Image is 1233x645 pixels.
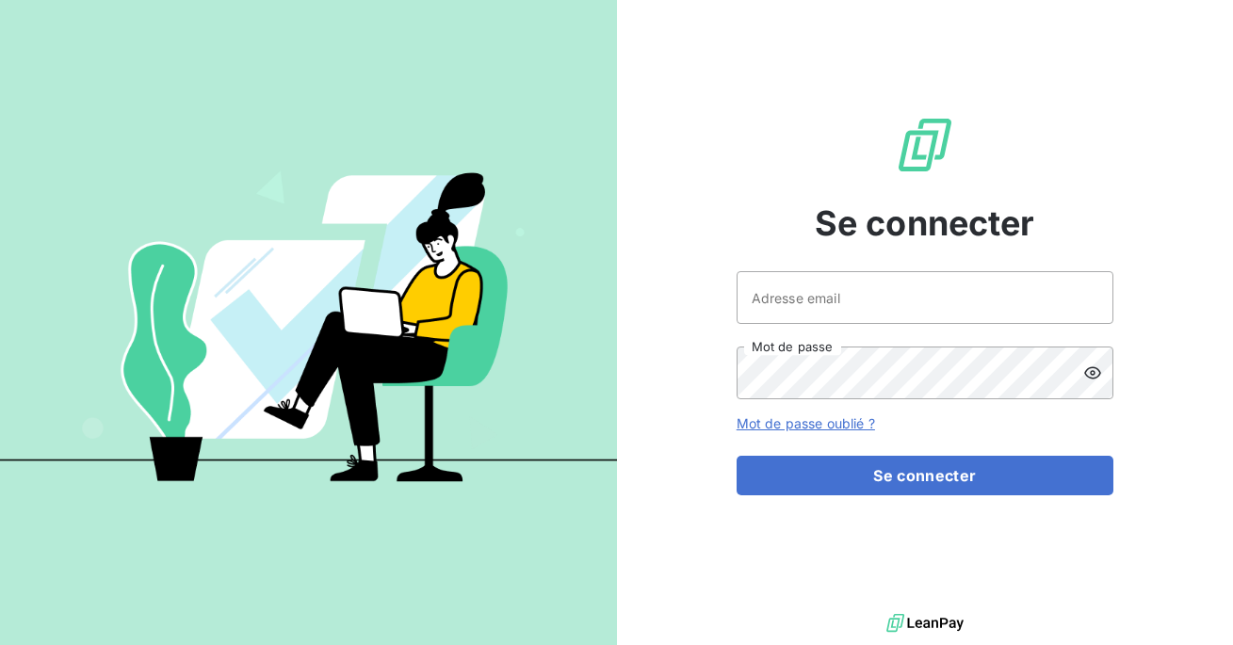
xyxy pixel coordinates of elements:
[886,609,964,637] img: logo
[737,415,875,431] a: Mot de passe oublié ?
[737,456,1113,495] button: Se connecter
[895,115,955,175] img: Logo LeanPay
[737,271,1113,324] input: placeholder
[815,198,1035,249] span: Se connecter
